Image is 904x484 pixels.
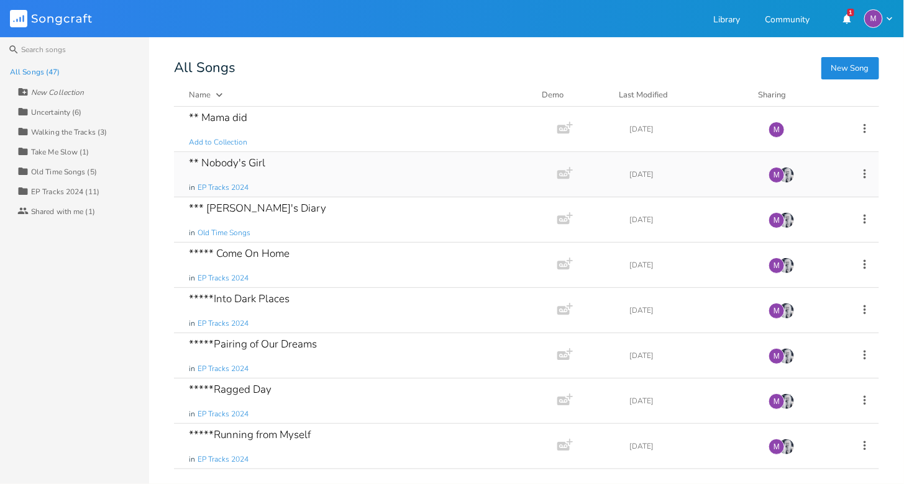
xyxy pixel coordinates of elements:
[765,16,810,26] a: Community
[31,109,82,116] div: Uncertainty (6)
[778,439,795,455] img: Anya
[198,182,249,193] span: EP Tracks 2024
[769,439,785,455] div: melindameshad
[758,89,833,101] div: Sharing
[778,212,795,228] img: Anya
[778,393,795,410] img: Anya
[198,454,249,465] span: EP Tracks 2024
[189,454,195,465] span: in
[189,318,195,329] span: in
[769,303,785,319] div: melindameshad
[629,261,754,269] div: [DATE]
[31,168,97,176] div: Old Time Songs (5)
[769,122,785,138] div: melindameshad
[174,62,879,74] div: All Songs
[769,167,785,183] div: melindameshad
[629,216,754,223] div: [DATE]
[189,228,195,238] span: in
[629,352,754,359] div: [DATE]
[189,137,247,148] span: Add to Collection
[31,128,107,136] div: Walking the Tracks (3)
[189,89,527,101] button: Name
[864,9,883,28] div: melindameshad
[834,7,859,30] button: 1
[778,258,795,274] img: Anya
[189,339,317,349] div: *****Pairing of Our Dreams
[629,397,754,405] div: [DATE]
[31,148,89,156] div: Take Me Slow (1)
[189,158,265,168] div: ** Nobody's Girl
[31,208,95,215] div: Shared with me (1)
[821,57,879,79] button: New Song
[198,273,249,284] span: EP Tracks 2024
[629,307,754,314] div: [DATE]
[847,9,854,16] div: 1
[31,188,99,195] div: EP Tracks 2024 (11)
[542,89,604,101] div: Demo
[864,9,894,28] button: M
[769,393,785,410] div: melindameshad
[198,409,249,419] span: EP Tracks 2024
[189,364,195,374] span: in
[189,409,195,419] span: in
[198,318,249,329] span: EP Tracks 2024
[198,228,250,238] span: Old Time Songs
[778,167,795,183] img: Anya
[629,171,754,178] div: [DATE]
[189,182,195,193] span: in
[778,303,795,319] img: Anya
[31,89,84,96] div: New Collection
[713,16,740,26] a: Library
[769,348,785,364] div: melindameshad
[10,68,60,76] div: All Songs (47)
[629,125,754,133] div: [DATE]
[189,89,211,101] div: Name
[198,364,249,374] span: EP Tracks 2024
[619,89,743,101] button: Last Modified
[189,273,195,284] span: in
[619,89,668,101] div: Last Modified
[629,442,754,450] div: [DATE]
[778,348,795,364] img: Anya
[189,203,326,213] div: *** [PERSON_NAME]'s Diary
[769,212,785,228] div: melindameshad
[769,258,785,274] div: melindameshad
[189,112,247,123] div: ** Mama did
